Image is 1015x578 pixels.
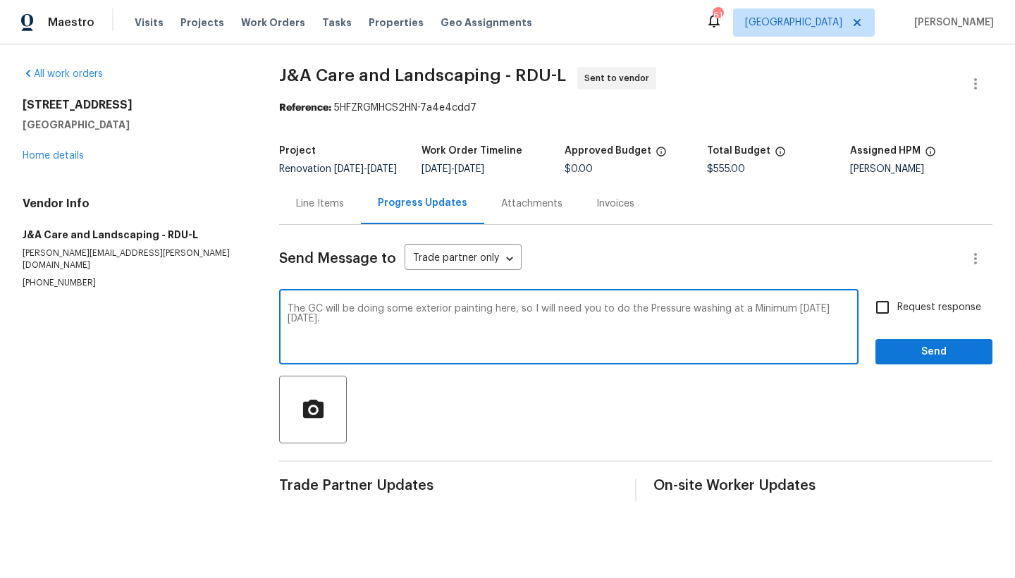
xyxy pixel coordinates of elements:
[288,304,850,353] textarea: The GC will be doing some exterior painting here, so I will need you to do the Pressure washing a...
[422,146,522,156] h5: Work Order Timeline
[241,16,305,30] span: Work Orders
[135,16,164,30] span: Visits
[23,228,245,242] h5: J&A Care and Landscaping - RDU-L
[367,164,397,174] span: [DATE]
[656,146,667,164] span: The total cost of line items that have been approved by both Opendoor and the Trade Partner. This...
[850,146,921,156] h5: Assigned HPM
[909,16,994,30] span: [PERSON_NAME]
[422,164,451,174] span: [DATE]
[707,146,770,156] h5: Total Budget
[653,479,992,493] span: On-site Worker Updates
[48,16,94,30] span: Maestro
[23,197,245,211] h4: Vendor Info
[322,18,352,27] span: Tasks
[875,339,992,365] button: Send
[279,67,566,84] span: J&A Care and Landscaping - RDU-L
[296,197,344,211] div: Line Items
[279,479,618,493] span: Trade Partner Updates
[405,247,522,271] div: Trade partner only
[584,71,655,85] span: Sent to vendor
[850,164,992,174] div: [PERSON_NAME]
[279,101,992,115] div: 5HFZRGMHCS2HN-7a4e4cdd7
[279,252,396,266] span: Send Message to
[23,151,84,161] a: Home details
[897,300,981,315] span: Request response
[707,164,745,174] span: $555.00
[745,16,842,30] span: [GEOGRAPHIC_DATA]
[23,69,103,79] a: All work orders
[23,118,245,132] h5: [GEOGRAPHIC_DATA]
[23,98,245,112] h2: [STREET_ADDRESS]
[279,103,331,113] b: Reference:
[565,146,651,156] h5: Approved Budget
[334,164,364,174] span: [DATE]
[378,196,467,210] div: Progress Updates
[23,247,245,271] p: [PERSON_NAME][EMAIL_ADDRESS][PERSON_NAME][DOMAIN_NAME]
[925,146,936,164] span: The hpm assigned to this work order.
[441,16,532,30] span: Geo Assignments
[180,16,224,30] span: Projects
[369,16,424,30] span: Properties
[334,164,397,174] span: -
[455,164,484,174] span: [DATE]
[422,164,484,174] span: -
[887,343,981,361] span: Send
[596,197,634,211] div: Invoices
[775,146,786,164] span: The total cost of line items that have been proposed by Opendoor. This sum includes line items th...
[23,277,245,289] p: [PHONE_NUMBER]
[565,164,593,174] span: $0.00
[501,197,562,211] div: Attachments
[279,164,397,174] span: Renovation
[713,8,722,23] div: 61
[279,146,316,156] h5: Project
